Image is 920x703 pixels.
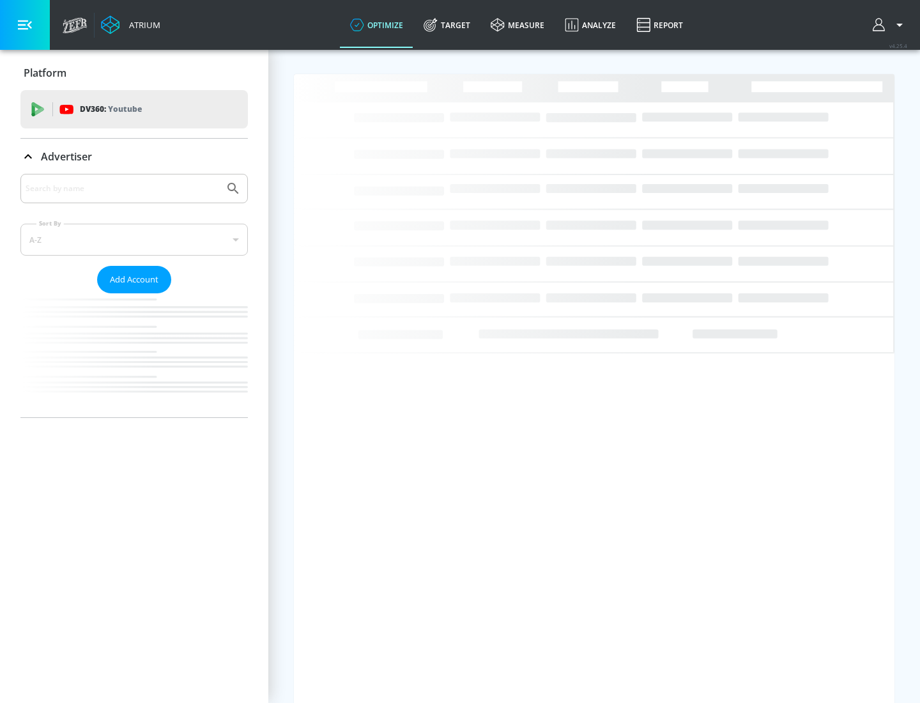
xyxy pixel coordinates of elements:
[413,2,480,48] a: Target
[41,150,92,164] p: Advertiser
[340,2,413,48] a: optimize
[124,19,160,31] div: Atrium
[20,174,248,417] div: Advertiser
[20,224,248,256] div: A-Z
[108,102,142,116] p: Youtube
[36,219,64,228] label: Sort By
[26,180,219,197] input: Search by name
[24,66,66,80] p: Platform
[20,139,248,174] div: Advertiser
[20,55,248,91] div: Platform
[101,15,160,35] a: Atrium
[480,2,555,48] a: measure
[110,272,158,287] span: Add Account
[889,42,907,49] span: v 4.25.4
[20,90,248,128] div: DV360: Youtube
[97,266,171,293] button: Add Account
[555,2,626,48] a: Analyze
[626,2,693,48] a: Report
[80,102,142,116] p: DV360:
[20,293,248,417] nav: list of Advertiser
